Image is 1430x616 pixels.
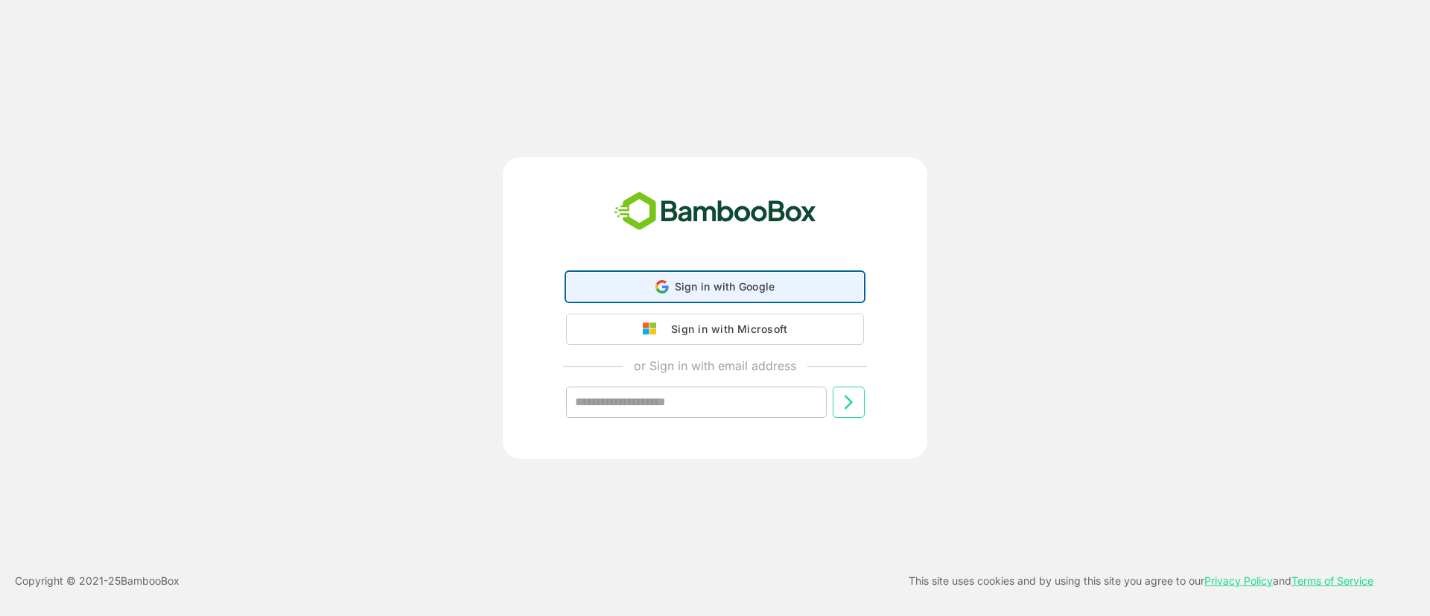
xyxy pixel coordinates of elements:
p: This site uses cookies and by using this site you agree to our and [909,572,1373,590]
p: or Sign in with email address [634,357,796,375]
div: Sign in with Google [566,272,864,302]
a: Terms of Service [1291,574,1373,587]
a: Privacy Policy [1204,574,1273,587]
img: google [643,323,664,336]
img: bamboobox [606,187,824,236]
p: Copyright © 2021- 25 BambooBox [15,572,179,590]
button: Sign in with Microsoft [566,314,864,345]
div: Sign in with Microsoft [664,320,787,339]
span: Sign in with Google [675,280,775,293]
